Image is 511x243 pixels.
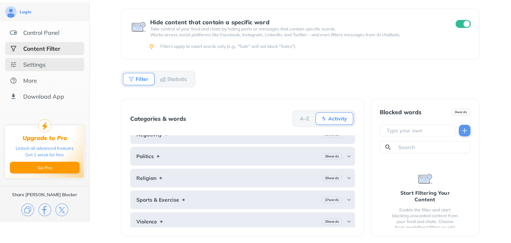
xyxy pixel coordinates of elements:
[10,77,17,84] img: about.svg
[23,61,46,68] div: Settings
[136,197,179,203] b: Sports & Exercise
[321,116,327,122] img: Activity
[386,127,453,134] input: Type your own
[136,153,154,159] b: Politics
[55,203,68,216] img: x.svg
[23,77,37,84] div: More
[10,162,79,173] button: Go Pro
[21,203,34,216] img: copy.svg
[150,32,442,38] p: Works across social platforms like Facebook, Instagram, LinkedIn, and Twitter – and even filters ...
[10,93,17,100] img: download-app.svg
[130,115,186,122] div: Categories & words
[380,109,421,115] div: Blocked words
[23,93,64,100] div: Download App
[23,45,60,52] div: Content Filter
[455,110,467,115] b: 0 words
[397,144,467,151] input: Search
[16,145,74,152] div: Unlock all advanced features
[300,116,309,121] b: A-Z
[38,203,51,216] img: facebook.svg
[391,190,459,203] div: Start Filtering Your Content
[160,44,469,49] div: Filters apply to exact words only (e.g., "Sale" will not block "Sales").
[325,176,339,181] b: 30 words
[12,192,77,198] div: Share [PERSON_NAME] Blocker
[128,76,134,82] img: Filter
[20,9,31,15] div: Login
[10,29,17,36] img: features.svg
[160,76,166,82] img: Statistic
[325,197,339,202] b: 27 words
[10,45,17,52] img: social-selected.svg
[136,132,162,137] b: Negativity
[328,116,347,121] b: Activity
[22,135,67,141] div: Upgrade to Pro
[10,61,17,68] img: settings.svg
[167,77,187,81] b: Statistic
[5,6,17,18] img: avatar.svg
[136,219,157,225] b: Violence
[391,207,459,236] div: Enable the filter and start blocking unwanted content from your feed and chats. Choose from prede...
[325,219,339,224] b: 25 words
[325,154,339,159] b: 26 words
[150,26,442,32] p: Take control of your feed and chats by hiding posts or messages that contain specific words.
[136,77,148,81] b: Filter
[38,119,51,132] img: upgrade-to-pro.svg
[23,29,59,36] div: Control Panel
[150,19,442,25] div: Hide content that contain a specific word
[136,175,156,181] b: Religion
[25,152,64,158] div: Get 1 week for free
